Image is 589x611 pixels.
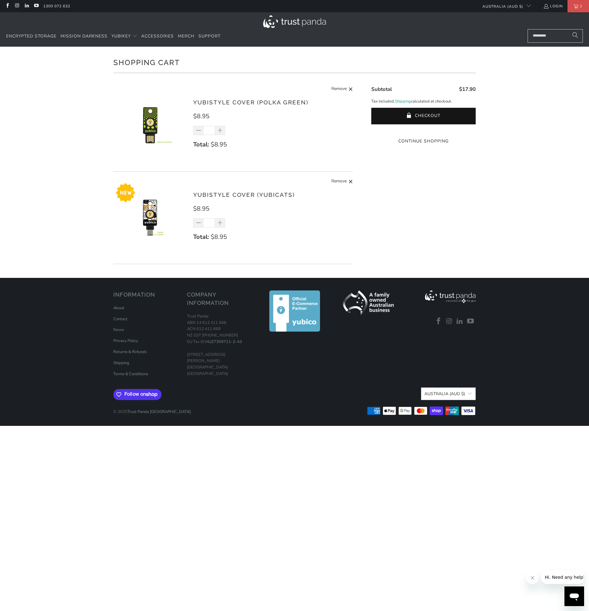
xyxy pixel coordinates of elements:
span: Subtotal [371,86,392,93]
span: $8.95 [211,140,227,149]
button: Australia (AUD $) [421,387,476,400]
p: Trust Panda ABN 14 612 411 668 ACN 612 411 668 NZ GST [PHONE_NUMBER] EU Tax ID: [STREET_ADDRESS][... [187,313,255,377]
a: Shipping [113,360,129,366]
a: Merch [178,29,194,44]
a: Remove [331,178,353,185]
a: Returns & Refunds [113,349,147,355]
strong: Total: [193,140,209,149]
span: YubiKey [111,33,131,39]
a: Support [198,29,220,44]
span: Mission Darkness [60,33,107,39]
a: Terms & Conditions [113,371,148,377]
a: Shipping [395,98,411,105]
input: Search... [528,29,583,43]
iframe: Button to launch messaging window [564,586,584,606]
span: Support [198,33,220,39]
a: HU27309711-2-43 [205,339,242,344]
span: Merch [178,33,194,39]
span: $8.95 [193,204,209,213]
nav: Translation missing: en.navigation.header.main_nav [6,29,220,44]
a: Login [543,3,563,10]
a: Trust Panda Australia on Facebook [434,317,443,325]
a: Mission Darkness [60,29,107,44]
a: Contact [113,316,127,322]
img: Trust Panda Australia [263,15,326,28]
a: YubiStyle Cover (YubiCats) [193,191,295,198]
iframe: Message from company [541,570,584,584]
a: About [113,305,124,311]
a: YubiStyle Cover (Polka Green) [193,99,308,106]
a: Trust Panda Australia on LinkedIn [24,4,29,9]
button: Checkout [371,108,476,124]
a: Trust Panda [GEOGRAPHIC_DATA] [127,409,191,414]
strong: Total: [193,233,209,241]
span: Remove [331,85,347,93]
a: Privacy Policy [113,338,138,344]
a: Trust Panda Australia on LinkedIn [455,317,465,325]
a: News [113,327,124,333]
img: YubiStyle Cover (Polka Green) [113,88,187,162]
a: Remove [331,85,353,93]
a: Trust Panda Australia on Instagram [14,4,19,9]
a: Continue Shopping [371,138,476,145]
iframe: Close message [526,572,539,584]
a: Encrypted Storage [6,29,57,44]
button: Search [568,29,583,43]
a: Accessories [141,29,174,44]
span: $8.95 [211,233,227,241]
span: Remove [331,178,347,185]
p: Tax included. calculated at checkout. [371,98,476,105]
a: Trust Panda Australia on YouTube [466,317,475,325]
a: 1300 072 632 [43,3,70,10]
h1: Shopping Cart [113,56,476,68]
p: © 2025 . [113,403,192,415]
summary: YubiKey [111,29,137,44]
a: Trust Panda Australia on YouTube [33,4,39,9]
a: Trust Panda Australia on Facebook [5,4,10,9]
span: Encrypted Storage [6,33,57,39]
span: $17.90 [459,86,476,93]
img: YubiStyle Cover (YubiCats) [113,181,187,255]
span: Accessories [141,33,174,39]
span: Hi. Need any help? [4,4,44,9]
span: $8.95 [193,112,209,120]
a: Trust Panda Australia on Instagram [445,317,454,325]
